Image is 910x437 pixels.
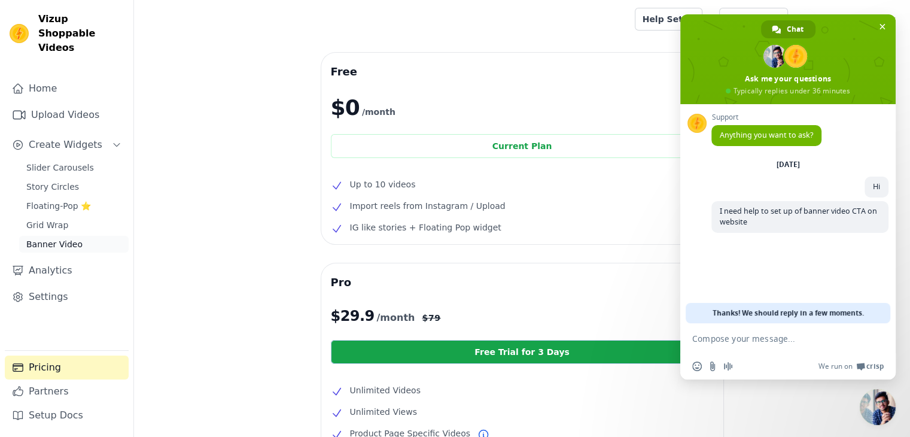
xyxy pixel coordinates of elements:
[350,383,421,397] span: Unlimited Videos
[5,380,129,403] a: Partners
[711,113,821,122] span: Support
[29,138,102,152] span: Create Widgets
[787,20,804,38] span: Chat
[5,77,129,101] a: Home
[350,177,416,192] span: Up to 10 videos
[798,8,900,30] button: A Al Suroor Markets
[350,220,501,235] span: IG like stories + Floating Pop widget
[720,206,877,227] span: I need help to set up of banner video CTA on website
[723,362,733,371] span: Audio message
[362,105,395,119] span: /month
[5,103,129,127] a: Upload Videos
[331,134,714,158] div: Current Plan
[876,20,888,33] span: Close chat
[26,219,68,231] span: Grid Wrap
[376,311,415,325] span: /month
[761,20,815,38] div: Chat
[866,362,884,371] span: Crisp
[692,362,702,371] span: Insert an emoji
[26,200,91,212] span: Floating-Pop ⭐
[26,162,94,174] span: Slider Carousels
[422,312,440,324] span: $ 79
[19,159,129,176] a: Slider Carousels
[720,130,813,140] span: Anything you want to ask?
[19,236,129,253] a: Banner Video
[818,362,853,371] span: We run on
[19,198,129,214] a: Floating-Pop ⭐
[38,12,124,55] span: Vizup Shoppable Videos
[817,8,900,30] p: Al Suroor Markets
[713,303,864,323] span: Thanks! We should reply in a few moments.
[26,181,79,193] span: Story Circles
[350,199,506,213] span: Import reels from Instagram / Upload
[10,24,29,43] img: Vizup
[331,306,375,326] span: $ 29.9
[331,62,714,81] h3: Free
[719,8,788,31] a: Book Demo
[708,362,717,371] span: Send a file
[818,362,884,371] a: We run onCrisp
[873,181,880,192] span: Hi
[5,259,129,283] a: Analytics
[5,285,129,309] a: Settings
[331,96,360,120] span: $0
[331,273,714,292] h3: Pro
[5,133,129,157] button: Create Widgets
[26,238,83,250] span: Banner Video
[19,178,129,195] a: Story Circles
[5,403,129,427] a: Setup Docs
[692,333,857,344] textarea: Compose your message...
[331,340,714,364] a: Free Trial for 3 Days
[777,161,800,168] div: [DATE]
[635,8,702,31] a: Help Setup
[860,389,896,425] div: Close chat
[19,217,129,233] a: Grid Wrap
[804,13,811,25] text: A
[350,405,417,419] span: Unlimited Views
[5,356,129,380] a: Pricing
